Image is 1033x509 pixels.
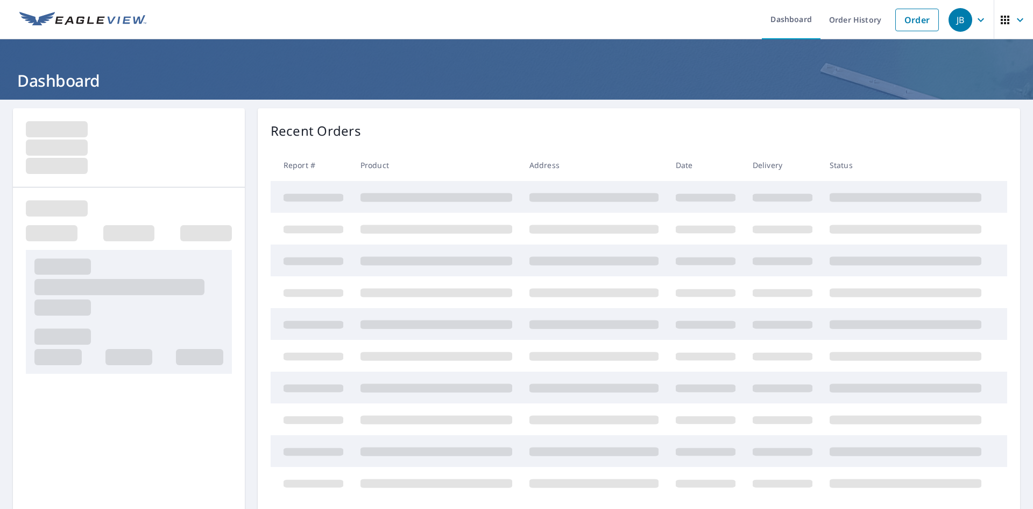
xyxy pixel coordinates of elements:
th: Report # [271,149,352,181]
img: EV Logo [19,12,146,28]
th: Delivery [744,149,821,181]
th: Status [821,149,990,181]
a: Order [895,9,939,31]
th: Product [352,149,521,181]
p: Recent Orders [271,121,361,141]
h1: Dashboard [13,69,1020,92]
div: JB [949,8,972,32]
th: Date [667,149,744,181]
th: Address [521,149,667,181]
